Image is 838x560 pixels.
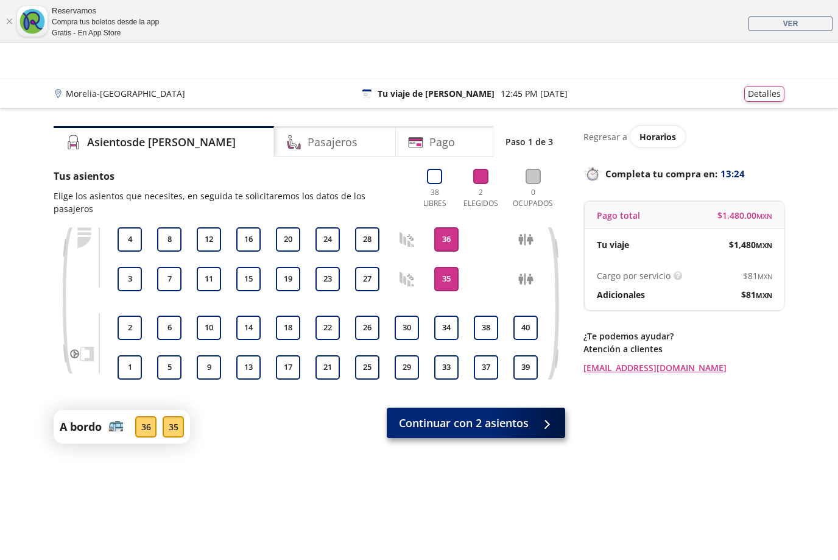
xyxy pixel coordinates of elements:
[197,267,221,291] button: 11
[236,355,261,380] button: 13
[355,227,379,252] button: 28
[355,316,379,340] button: 26
[597,238,629,251] p: Tu viaje
[355,355,379,380] button: 25
[157,227,181,252] button: 8
[60,419,102,435] p: A bordo
[118,316,142,340] button: 2
[756,211,772,221] small: MXN
[513,355,538,380] button: 39
[157,316,181,340] button: 6
[135,416,157,438] div: 36
[583,165,784,182] p: Completa tu compra en :
[505,135,553,148] p: Paso 1 de 3
[315,227,340,252] button: 24
[474,316,498,340] button: 38
[583,330,784,342] p: ¿Te podemos ayudar?
[236,267,261,291] button: 15
[399,415,529,431] span: Continuar con 2 asientos
[756,241,772,250] small: MXN
[597,288,645,301] p: Adicionales
[429,134,455,151] h4: Pago
[583,130,627,143] p: Regresar a
[395,355,419,380] button: 29
[355,267,379,291] button: 27
[717,209,772,222] span: $ 1,480.00
[52,16,159,27] div: Compra tus boletos desde la app
[720,167,745,181] span: 13:24
[783,19,798,28] span: VER
[434,355,459,380] button: 33
[118,227,142,252] button: 4
[418,187,451,209] p: 38 Libres
[118,355,142,380] button: 1
[157,355,181,380] button: 5
[276,355,300,380] button: 17
[748,16,833,31] a: VER
[54,190,406,215] p: Elige los asientos que necesites, en seguida te solicitaremos los datos de los pasajeros
[387,408,565,438] button: Continuar con 2 asientos
[395,316,419,340] button: 30
[236,316,261,340] button: 14
[741,288,772,301] span: $ 81
[510,187,556,209] p: 0 Ocupados
[758,272,772,281] small: MXN
[434,267,459,291] button: 35
[197,355,221,380] button: 9
[460,187,501,209] p: 2 Elegidos
[583,361,784,374] a: [EMAIL_ADDRESS][DOMAIN_NAME]
[583,342,784,355] p: Atención a clientes
[434,316,459,340] button: 34
[197,316,221,340] button: 10
[163,416,184,438] div: 35
[315,316,340,340] button: 22
[66,87,185,100] p: Morelia - [GEOGRAPHIC_DATA]
[52,27,159,38] div: Gratis - En App Store
[378,87,495,100] p: Tu viaje de [PERSON_NAME]
[5,18,13,25] a: Cerrar
[54,169,406,183] p: Tus asientos
[474,355,498,380] button: 37
[583,126,784,147] div: Regresar a ver horarios
[308,134,357,151] h4: Pasajeros
[236,227,261,252] button: 16
[276,267,300,291] button: 19
[513,316,538,340] button: 40
[501,87,568,100] p: 12:45 PM [DATE]
[197,227,221,252] button: 12
[434,227,459,252] button: 36
[276,227,300,252] button: 20
[744,86,784,102] button: Detalles
[276,316,300,340] button: 18
[597,269,671,282] p: Cargo por servicio
[639,131,676,143] span: Horarios
[756,291,772,300] small: MXN
[52,5,159,17] div: Reservamos
[315,355,340,380] button: 21
[118,267,142,291] button: 3
[315,267,340,291] button: 23
[87,134,236,151] h4: Asientos de [PERSON_NAME]
[743,269,772,282] span: $ 81
[597,209,640,222] p: Pago total
[157,267,181,291] button: 7
[729,238,772,251] span: $ 1,480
